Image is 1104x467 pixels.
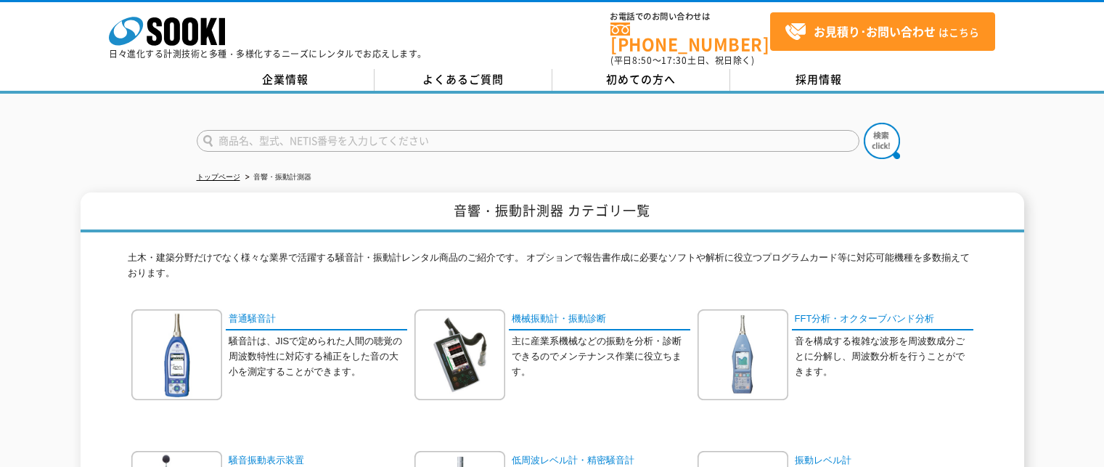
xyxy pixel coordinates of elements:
span: はこちら [785,21,979,43]
strong: お見積り･お問い合わせ [814,23,936,40]
span: 8:50 [632,54,653,67]
span: 初めての方へ [606,71,676,87]
p: 騒音計は、JISで定められた人間の聴覚の周波数特性に対応する補正をした音の大小を測定することができます。 [229,334,407,379]
span: 17:30 [661,54,687,67]
p: 主に産業系機械などの振動を分析・診断できるのでメンテナンス作業に役立ちます。 [512,334,690,379]
a: 普通騒音計 [226,309,407,330]
a: 初めての方へ [552,69,730,91]
input: 商品名、型式、NETIS番号を入力してください [197,130,859,152]
a: [PHONE_NUMBER] [610,23,770,52]
a: 企業情報 [197,69,375,91]
span: お電話でのお問い合わせは [610,12,770,21]
a: よくあるご質問 [375,69,552,91]
p: 土木・建築分野だけでなく様々な業界で活躍する騒音計・振動計レンタル商品のご紹介です。 オプションで報告書作成に必要なソフトや解析に役立つプログラムカード等に対応可能機種を多数揃えております。 [128,251,977,288]
a: 採用情報 [730,69,908,91]
img: 機械振動計・振動診断 [414,309,505,400]
img: 普通騒音計 [131,309,222,400]
li: 音響・振動計測器 [242,170,311,185]
p: 日々進化する計測技術と多種・多様化するニーズにレンタルでお応えします。 [109,49,427,58]
img: FFT分析・オクターブバンド分析 [698,309,788,400]
img: btn_search.png [864,123,900,159]
h1: 音響・振動計測器 カテゴリ一覧 [81,192,1024,232]
p: 音を構成する複雑な波形を周波数成分ごとに分解し、周波数分析を行うことができます。 [795,334,973,379]
a: お見積り･お問い合わせはこちら [770,12,995,51]
span: (平日 ～ 土日、祝日除く) [610,54,754,67]
a: トップページ [197,173,240,181]
a: FFT分析・オクターブバンド分析 [792,309,973,330]
a: 機械振動計・振動診断 [509,309,690,330]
